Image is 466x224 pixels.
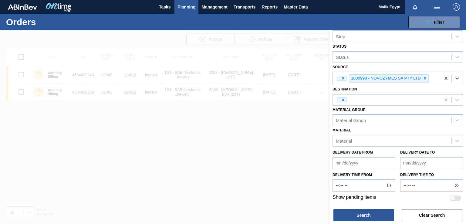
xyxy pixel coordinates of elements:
input: mm/dd/yyyy [400,157,463,169]
img: TNhmsLtSVTkK8tSr43FrP2fwEKptu5GPRR3wAAAABJRU5ErkJggg== [8,4,37,10]
img: userActions [433,3,441,11]
div: Status [336,55,349,60]
label: Delivery time to [400,171,463,179]
label: Show pending items [333,195,376,202]
span: Planning [177,3,195,11]
div: Step [336,34,345,39]
span: Reports [262,3,278,11]
input: mm/dd/yyyy [333,157,395,169]
div: Material Group [336,118,366,123]
label: Delivery time from [333,171,395,179]
img: Logout [453,3,460,11]
button: Filter [408,16,460,28]
label: Delivery Date from [333,150,373,154]
div: 1000998 - NOVOZYMES SA PTY LTD [349,75,422,82]
span: Transports [234,3,255,11]
div: Material [336,138,352,144]
label: Material Group [333,108,365,112]
button: Notifications [405,3,425,11]
span: Tasks [158,3,171,11]
span: Management [201,3,228,11]
span: Master Data [284,3,308,11]
label: Source [333,65,348,69]
span: Filter [434,20,444,25]
label: Material [333,128,351,132]
label: Status [333,44,346,49]
label: Delivery Date to [400,150,435,154]
label: Destination [333,87,357,91]
h1: Orders [6,19,93,25]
